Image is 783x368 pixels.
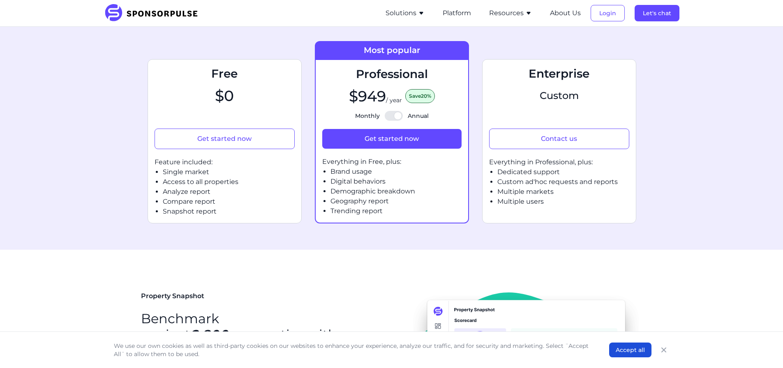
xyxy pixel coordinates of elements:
li: Single market [163,167,295,177]
span: / year [386,97,402,105]
button: Accept all [609,343,651,357]
a: Contact us [489,125,629,149]
h3: Professional [322,67,462,81]
button: Resources [489,8,532,18]
button: Get started now [322,129,462,149]
h3: Enterprise [489,66,629,81]
li: Demographic breakdown [330,186,462,196]
span: Annual [408,112,429,120]
li: Analyze report [163,187,295,197]
span: Everything in Free, plus: [322,158,401,166]
span: Property Snapshot [141,292,204,300]
button: Get started now [155,129,295,149]
span: Everything in Professional, plus: [489,158,593,166]
button: Login [591,5,625,21]
span: $ 0 [215,87,234,104]
img: SponsorPulse [104,4,204,22]
li: Digital behaviors [330,177,462,186]
button: Let's chat [635,5,679,21]
li: Multiple users [497,197,629,207]
span: Custom [489,87,629,104]
button: About Us [550,8,581,18]
p: We use our own cookies as well as third-party cookies on our websites to enhance your experience,... [114,342,593,358]
li: Custom ad'hoc requests and reports [497,177,629,187]
li: Geography report [330,196,462,206]
li: Dedicated support [497,167,629,177]
span: $ 949 [349,88,386,104]
button: Platform [443,8,471,18]
li: Access to all properties [163,177,295,187]
li: Multiple markets [497,187,629,197]
a: Let's chat [635,9,679,17]
button: Close [658,344,670,356]
li: Trending report [330,206,462,216]
li: Brand usage [330,167,462,177]
div: Most popular [315,41,469,59]
iframe: Chat Widget [742,329,783,368]
i: 2,800+ [190,327,236,343]
li: Snapshot report [163,207,295,216]
a: Get started now [322,126,462,149]
button: Contact us [489,129,629,149]
span: Save 20% [405,89,435,103]
h3: Free [155,66,295,81]
a: Login [591,9,625,17]
span: Feature included: [155,158,212,166]
button: Solutions [386,8,425,18]
a: About Us [550,9,581,17]
span: Monthly [355,112,380,120]
a: Platform [443,9,471,17]
li: Compare report [163,197,295,207]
